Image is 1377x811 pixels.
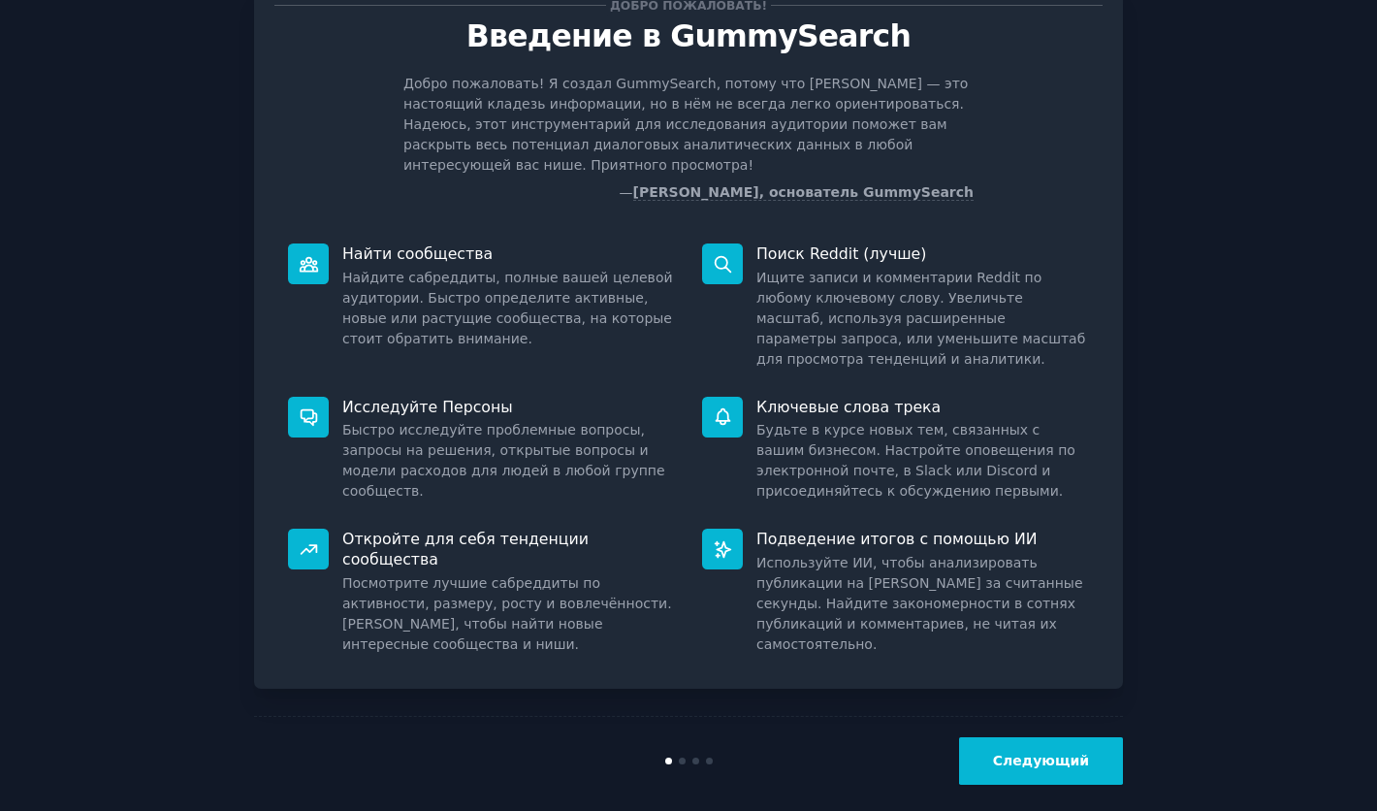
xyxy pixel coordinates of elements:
[633,184,974,200] font: [PERSON_NAME], основатель GummySearch
[342,422,665,499] font: Быстро исследуйте проблемные вопросы, запросы на решения, открытые вопросы и модели расходов для ...
[959,737,1123,785] button: Следующий
[620,184,633,200] font: —
[756,398,941,416] font: Ключевые слова трека
[466,18,911,53] font: Введение в GummySearch
[993,753,1089,768] font: Следующий
[633,184,974,201] a: [PERSON_NAME], основатель GummySearch
[756,244,926,263] font: Поиск Reddit (лучше)
[756,422,1075,499] font: Будьте в курсе новых тем, связанных с вашим бизнесом. Настройте оповещения по электронной почте, ...
[342,244,493,263] font: Найти сообщества
[756,555,1083,652] font: Используйте ИИ, чтобы анализировать публикации на [PERSON_NAME] за считанные секунды. Найдите зак...
[342,530,589,568] font: Откройте для себя тенденции сообщества
[342,270,673,346] font: Найдите сабреддиты, полные вашей целевой аудитории. Быстро определите активные, новые или растущи...
[342,575,672,652] font: Посмотрите лучшие сабреддиты по активности, размеру, росту и вовлечённости. [PERSON_NAME], чтобы ...
[342,398,513,416] font: Исследуйте Персоны
[403,76,968,173] font: Добро пожаловать! Я создал GummySearch, потому что [PERSON_NAME] — это настоящий кладезь информац...
[756,270,1085,367] font: Ищите записи и комментарии Reddit по любому ключевому слову. Увеличьте масштаб, используя расшире...
[756,530,1037,548] font: Подведение итогов с помощью ИИ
